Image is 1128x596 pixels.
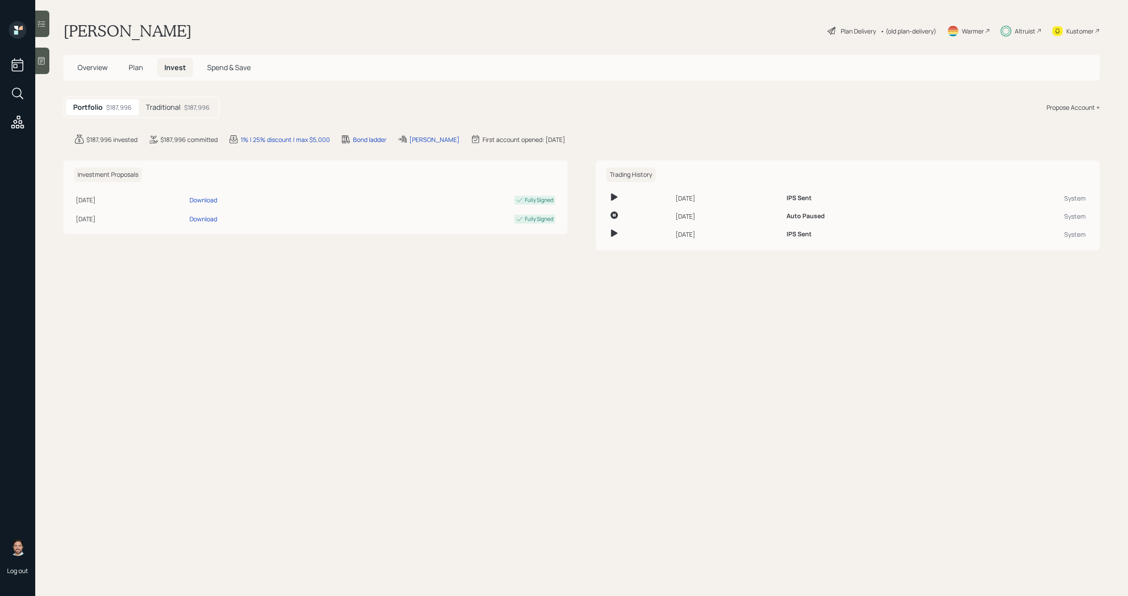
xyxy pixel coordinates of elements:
[525,196,553,204] div: Fully Signed
[1066,26,1094,36] div: Kustomer
[787,194,812,202] h6: IPS Sent
[86,135,137,144] div: $187,996 invested
[189,214,217,223] div: Download
[74,168,142,182] h6: Investment Proposals
[189,195,217,205] div: Download
[787,212,825,220] h6: Auto Paused
[129,63,143,72] span: Plan
[525,215,553,223] div: Fully Signed
[675,212,779,221] div: [DATE]
[207,63,251,72] span: Spend & Save
[787,231,812,238] h6: IPS Sent
[675,194,779,203] div: [DATE]
[675,230,779,239] div: [DATE]
[73,103,103,112] h5: Portfolio
[1046,103,1100,112] div: Propose Account +
[78,63,108,72] span: Overview
[7,566,28,575] div: Log out
[164,63,186,72] span: Invest
[974,194,1086,203] div: System
[1015,26,1035,36] div: Altruist
[974,230,1086,239] div: System
[9,538,26,556] img: michael-russo-headshot.png
[76,195,186,205] div: [DATE]
[841,26,876,36] div: Plan Delivery
[146,103,181,112] h5: Traditional
[482,135,565,144] div: First account opened: [DATE]
[974,212,1086,221] div: System
[63,21,192,41] h1: [PERSON_NAME]
[962,26,984,36] div: Warmer
[160,135,218,144] div: $187,996 committed
[409,135,460,144] div: [PERSON_NAME]
[880,26,936,36] div: • (old plan-delivery)
[184,103,210,112] div: $187,996
[241,135,330,144] div: 1% | 25% discount | max $5,000
[606,168,656,182] h6: Trading History
[76,214,186,223] div: [DATE]
[353,135,386,144] div: Bond ladder
[106,103,132,112] div: $187,996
